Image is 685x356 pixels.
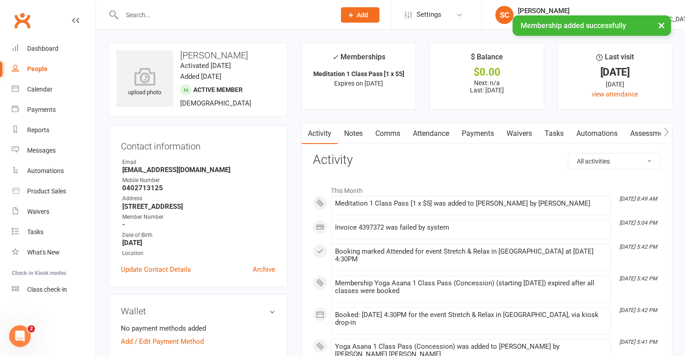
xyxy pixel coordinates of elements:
[27,147,56,154] div: Messages
[27,86,53,93] div: Calendar
[653,15,670,35] button: ×
[332,53,338,62] i: ✓
[122,231,275,240] div: Date of Birth
[335,224,607,231] div: Invoice 4397372 was failed by system
[122,221,275,229] strong: -
[193,86,243,93] span: Active member
[12,222,96,242] a: Tasks
[12,181,96,202] a: Product Sales
[566,67,664,77] div: [DATE]
[122,202,275,211] strong: [STREET_ADDRESS]
[335,311,607,327] div: Booked: [DATE] 4:30PM for the event Stretch & Relax in [GEOGRAPHIC_DATA], via kiosk drop-in
[407,123,455,144] a: Attendance
[538,123,570,144] a: Tasks
[122,249,275,258] div: Location
[27,188,66,195] div: Product Sales
[27,126,49,134] div: Reports
[253,264,275,275] a: Archive
[313,70,404,77] strong: Meditation 1 Class Pass [1 x $5]
[417,5,441,25] span: Settings
[592,91,638,98] a: view attendance
[341,7,379,23] button: Add
[12,38,96,59] a: Dashboard
[570,123,624,144] a: Automations
[313,181,661,196] li: This Month
[116,67,173,97] div: upload photo
[12,140,96,161] a: Messages
[27,286,67,293] div: Class check-in
[619,275,657,282] i: [DATE] 5:42 PM
[27,45,58,52] div: Dashboard
[11,9,34,32] a: Clubworx
[122,176,275,185] div: Mobile Number
[27,249,60,256] div: What's New
[122,166,275,174] strong: [EMAIL_ADDRESS][DOMAIN_NAME]
[335,248,607,263] div: Booking marked Attended for event Stretch & Relax in [GEOGRAPHIC_DATA] at [DATE] 4:30PM
[438,79,536,94] p: Next: n/a Last: [DATE]
[27,65,48,72] div: People
[12,242,96,263] a: What's New
[369,123,407,144] a: Comms
[12,120,96,140] a: Reports
[455,123,500,144] a: Payments
[332,51,385,68] div: Memberships
[302,123,338,144] a: Activity
[495,6,513,24] div: SC
[335,279,607,295] div: Membership Yoga Asana 1 Class Pass (Concession) (starting [DATE]) expired after all classes were ...
[513,15,671,36] div: Membership added successfully
[122,184,275,192] strong: 0402713125
[121,306,275,316] h3: Wallet
[27,106,56,113] div: Payments
[313,153,661,167] h3: Activity
[27,228,43,236] div: Tasks
[180,72,221,81] time: Added [DATE]
[471,51,503,67] div: $ Balance
[27,208,49,215] div: Waivers
[12,279,96,300] a: Class kiosk mode
[121,138,275,151] h3: Contact information
[122,158,275,167] div: Email
[335,200,607,207] div: Meditation 1 Class Pass [1 x $5] was added to [PERSON_NAME] by [PERSON_NAME]
[566,79,664,89] div: [DATE]
[180,62,231,70] time: Activated [DATE]
[180,99,251,107] span: [DEMOGRAPHIC_DATA]
[334,80,383,87] span: Expires on [DATE]
[27,167,64,174] div: Automations
[121,323,275,334] li: No payment methods added
[122,213,275,221] div: Member Number
[357,11,368,19] span: Add
[619,307,657,313] i: [DATE] 5:42 PM
[619,244,657,250] i: [DATE] 5:42 PM
[596,51,633,67] div: Last visit
[122,239,275,247] strong: [DATE]
[624,123,679,144] a: Assessments
[500,123,538,144] a: Waivers
[12,59,96,79] a: People
[12,100,96,120] a: Payments
[121,336,204,347] a: Add / Edit Payment Method
[619,339,657,345] i: [DATE] 5:41 PM
[12,79,96,100] a: Calendar
[338,123,369,144] a: Notes
[12,161,96,181] a: Automations
[122,194,275,203] div: Address
[619,220,657,226] i: [DATE] 5:04 PM
[12,202,96,222] a: Waivers
[28,325,35,332] span: 2
[119,9,329,21] input: Search...
[116,50,280,60] h3: [PERSON_NAME]
[438,67,536,77] div: $0.00
[619,196,657,202] i: [DATE] 8:49 AM
[121,264,191,275] a: Update Contact Details
[9,325,31,347] iframe: Intercom live chat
